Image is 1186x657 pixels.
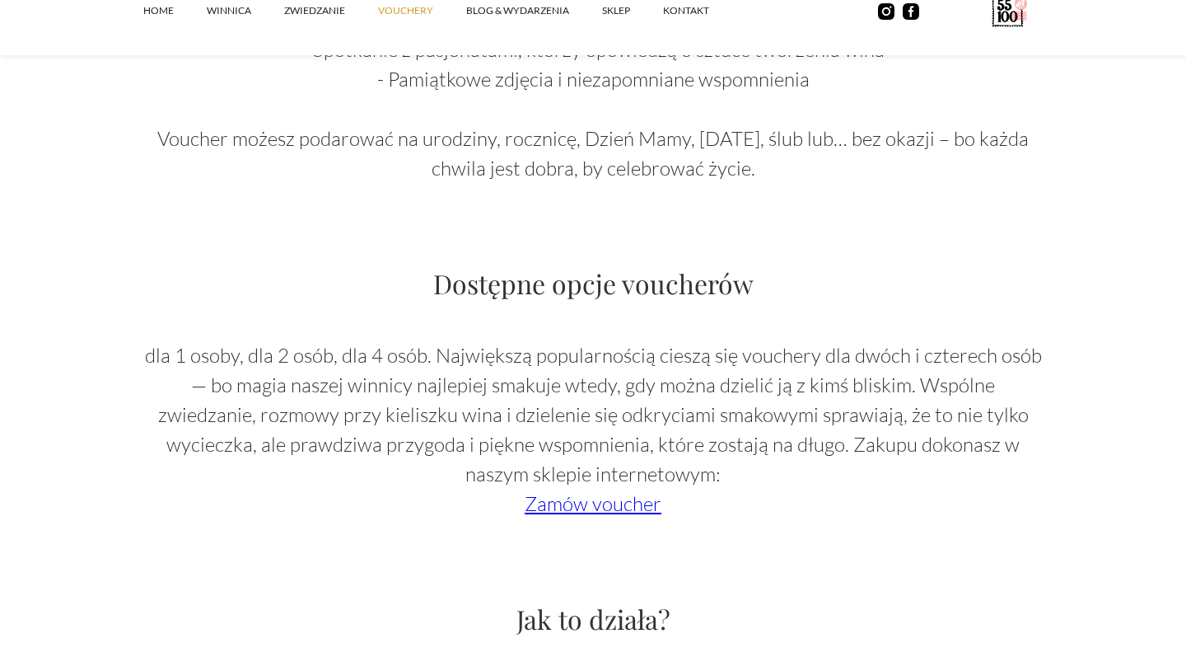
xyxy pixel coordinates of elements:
[143,601,1043,636] h3: Jak to działa?
[143,340,1043,519] p: dla 1 osoby, dla 2 osób, dla 4 osób. Największą popularnością cieszą się vouchery dla dwóch i czt...
[143,265,1043,301] h3: Dostępne opcje voucherów
[525,491,661,516] a: Zamów voucher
